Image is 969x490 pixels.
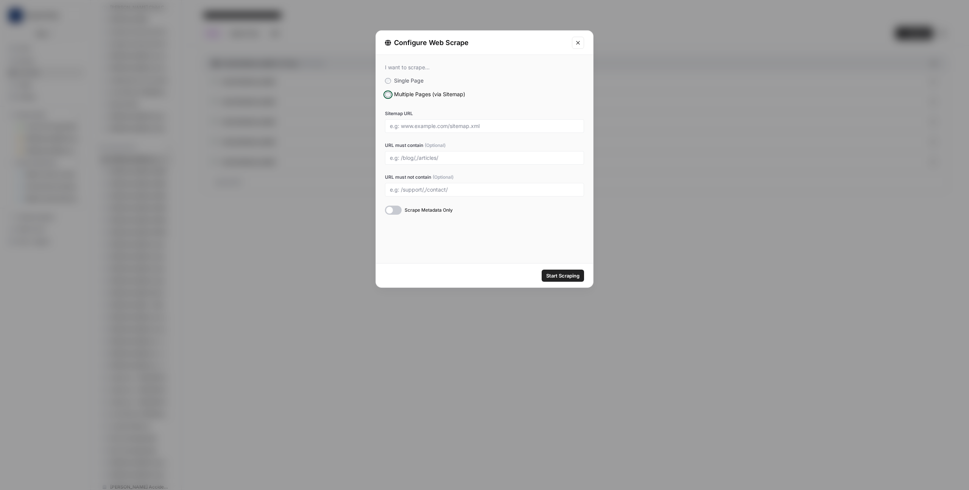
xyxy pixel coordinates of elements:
[385,92,391,97] input: Multiple Pages (via Sitemap)
[385,37,567,48] div: Configure Web Scrape
[394,91,465,97] span: Multiple Pages (via Sitemap)
[385,110,584,117] label: Sitemap URL
[390,123,579,130] input: e.g: www.example.com/sitemap.xml
[394,77,424,84] span: Single Page
[405,207,453,214] span: Scrape Metadata Only
[546,272,580,279] span: Start Scraping
[433,174,453,181] span: (Optional)
[385,174,584,181] label: URL must not contain
[385,78,391,84] input: Single Page
[425,142,446,149] span: (Optional)
[385,64,584,71] div: I want to scrape...
[385,142,584,149] label: URL must contain
[542,270,584,282] button: Start Scraping
[390,186,579,193] input: e.g: /support/,/contact/
[390,154,579,161] input: e.g: /blog/,/articles/
[572,37,584,49] button: Close modal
